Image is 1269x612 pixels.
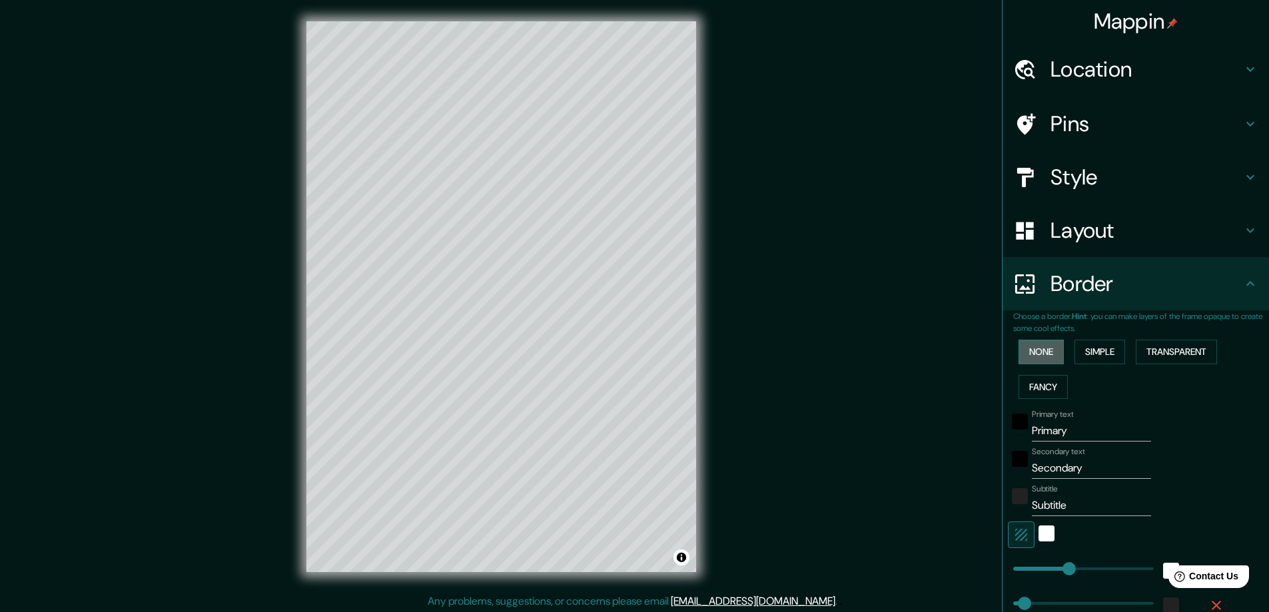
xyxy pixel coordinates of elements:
[1051,270,1242,297] h4: Border
[1136,340,1217,364] button: Transparent
[673,549,689,565] button: Toggle attribution
[1150,560,1254,597] iframe: Help widget launcher
[1032,409,1073,420] label: Primary text
[1051,111,1242,137] h4: Pins
[671,594,835,608] a: [EMAIL_ADDRESS][DOMAIN_NAME]
[1012,451,1028,467] button: black
[1051,164,1242,190] h4: Style
[1003,97,1269,151] div: Pins
[1013,310,1269,334] p: Choose a border. : you can make layers of the frame opaque to create some cool effects.
[1003,204,1269,257] div: Layout
[1094,8,1178,35] h4: Mappin
[1072,311,1087,322] b: Hint
[1012,488,1028,504] button: color-222222
[1051,217,1242,244] h4: Layout
[1167,18,1178,29] img: pin-icon.png
[837,593,839,609] div: .
[1074,340,1125,364] button: Simple
[1019,340,1064,364] button: None
[1003,257,1269,310] div: Border
[1019,375,1068,400] button: Fancy
[1051,56,1242,83] h4: Location
[1032,446,1085,458] label: Secondary text
[839,593,842,609] div: .
[1003,151,1269,204] div: Style
[428,593,837,609] p: Any problems, suggestions, or concerns please email .
[1003,43,1269,96] div: Location
[1039,525,1055,541] button: white
[1032,483,1058,495] label: Subtitle
[1012,414,1028,430] button: black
